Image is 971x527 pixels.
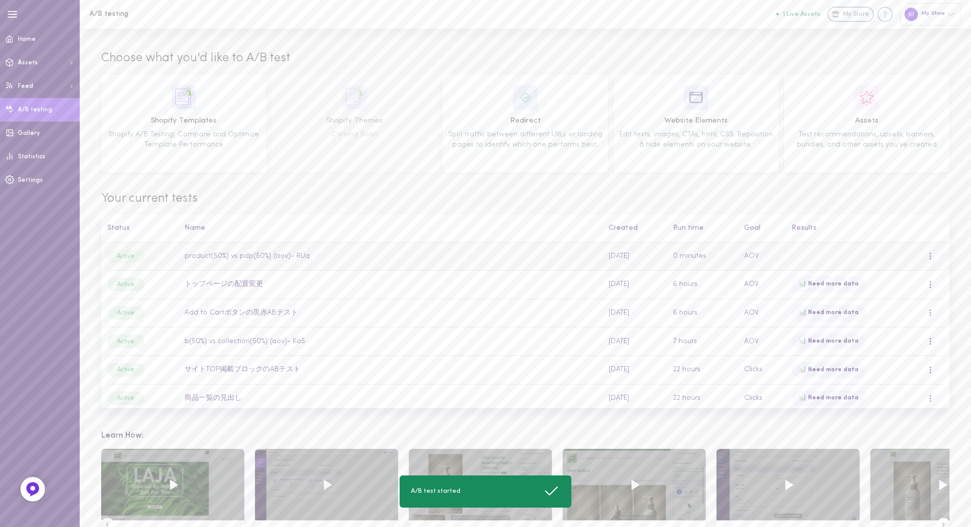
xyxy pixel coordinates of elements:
img: icon [684,85,708,110]
td: サイトTOP掲載ブロックのABテスト [178,356,603,385]
a: My Store [827,7,874,22]
span: Assets [788,115,946,127]
span: Coming Soon [332,131,378,138]
span: Test recommendations, upsells, banners, bundles, and other assets you’ve created [797,131,937,149]
td: Clicks [738,384,786,413]
div: Active [107,278,145,291]
th: Name [178,214,603,243]
div: Active [107,306,145,320]
td: 7 hours [667,327,738,356]
td: 商品一覧の見出し [178,384,603,413]
td: b(50%) vs collection(50%) (aov)- Ka5 [178,327,603,356]
td: 6 hours [667,299,738,327]
td: 0 minutes [667,243,738,271]
h1: A/B testing [89,10,258,18]
img: Feedback Button [25,482,40,497]
td: [DATE] [603,384,667,413]
td: 22 hours [667,384,738,413]
div: 📊 Need more data [792,333,866,350]
td: Clicks [738,356,786,385]
td: [DATE] [603,299,667,327]
span: My Store [843,10,869,19]
span: Home [18,36,36,42]
img: icon [342,85,367,110]
span: Settings [18,177,43,183]
span: A/B test started [411,487,460,496]
span: Assets [18,60,38,66]
span: Your current tests [101,190,950,208]
div: Active [107,363,145,376]
div: 📊 Need more data [792,390,866,406]
span: Edit texts, images, CTAs, html, CSS. Reposition & hide elements on your website. [619,131,773,149]
div: Active [107,392,145,405]
th: Goal [738,214,786,243]
div: My Store [900,3,961,25]
span: Redirect [446,115,605,127]
span: Shopify Themes [275,115,434,127]
img: icon [854,85,879,110]
span: Choose what you'd like to A/B test [101,50,290,67]
span: Statistics [18,154,45,160]
td: product(50%) vs pdp(50%) (aov)- RUq [178,243,603,271]
div: 📊 Need more data [792,276,866,293]
div: 📊 Need more data [792,362,866,378]
td: [DATE] [603,243,667,271]
h3: Learn How: [101,429,950,442]
td: Add to Cartボタンの黒赤ABテスト [178,299,603,327]
span: Website Elements [617,115,775,127]
span: Feed [18,83,33,89]
th: Status [101,214,178,243]
td: [DATE] [603,356,667,385]
th: Run time [667,214,738,243]
td: [DATE] [603,327,667,356]
td: AOV [738,270,786,299]
th: Results [786,214,921,243]
th: Created [603,214,667,243]
td: 22 hours [667,356,738,385]
span: A/B testing [18,107,52,113]
div: Knowledge center [877,7,893,22]
a: 1 Live Assets [776,11,827,18]
td: AOV [738,327,786,356]
td: AOV [738,299,786,327]
div: Active [107,335,145,348]
div: 📊 Need more data [792,305,866,321]
img: icon [172,85,196,110]
span: Split traffic between different URLs or landing pages to identify which one performs best. [448,131,603,149]
td: [DATE] [603,270,667,299]
td: 6 hours [667,270,738,299]
span: Shopify Templates [105,115,263,127]
button: 1 Live Assets [776,11,820,17]
span: Shopify A/B Testing: Compare and Optimize Template Performance [108,131,259,149]
img: icon [513,85,538,110]
td: AOV [738,243,786,271]
div: Active [107,250,145,263]
td: トップページの配置変更 [178,270,603,299]
span: Gallery [18,130,40,136]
